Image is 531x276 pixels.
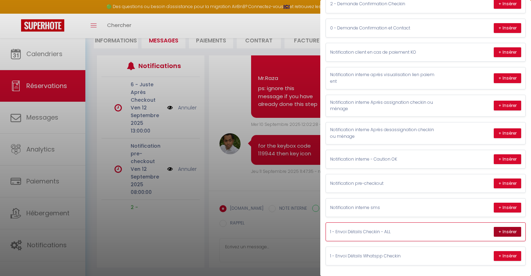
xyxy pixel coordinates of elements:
[494,203,521,213] button: + Insérer
[494,23,521,33] button: + Insérer
[330,204,435,211] p: Notification interne sms
[330,25,435,32] p: 0 - Demande Confirmation et Contact
[494,73,521,83] button: + Insérer
[494,47,521,57] button: + Insérer
[501,244,526,271] iframe: Chat
[330,127,435,140] p: Notification interne Après desassignation checkin ou ménage
[330,49,435,56] p: Notification client en cas de paiement KO
[330,1,435,7] p: 2 - Demande Confirmation Checkin
[6,3,27,24] button: Ouvrir le widget de chat LiveChat
[330,229,435,235] p: 1 - Envoi Détails Checkin - ALL
[494,101,521,110] button: + Insérer
[494,179,521,188] button: + Insérer
[330,180,435,187] p: Notification pre-checkout
[330,253,435,260] p: 1 - Envoi Détails Whatspp Checkin
[494,251,521,261] button: + Insérer
[494,154,521,164] button: + Insérer
[330,72,435,85] p: Notification interne après visualisation lien paiement
[494,227,521,237] button: + Insérer
[494,128,521,138] button: + Insérer
[330,99,435,113] p: Notification interne Après assignation checkin ou ménage
[330,156,435,163] p: Notification interne - Caution OK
